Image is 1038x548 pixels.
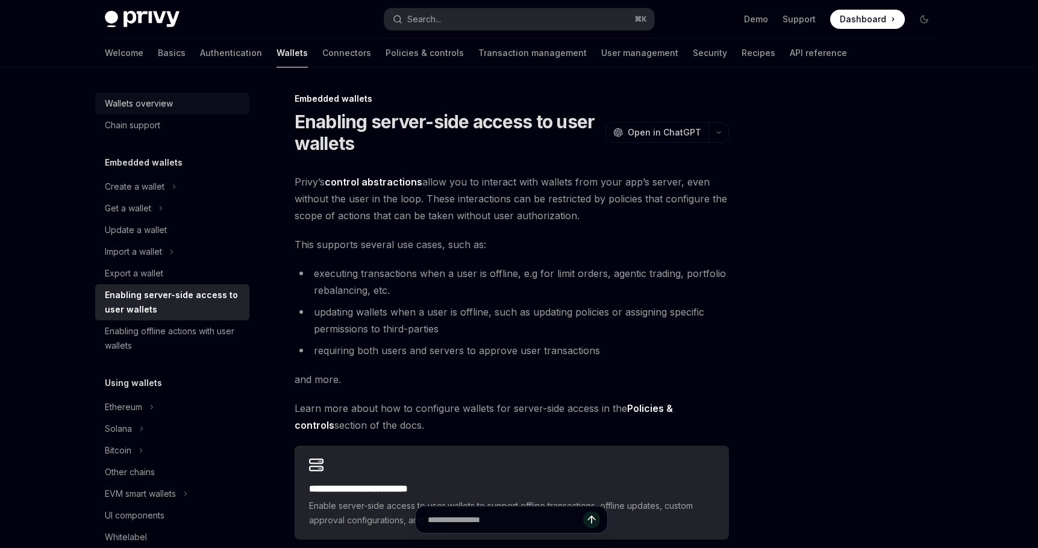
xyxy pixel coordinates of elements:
[95,526,249,548] a: Whitelabel
[605,122,708,143] button: Open in ChatGPT
[634,14,647,24] span: ⌘ K
[583,511,600,528] button: Send message
[478,39,587,67] a: Transaction management
[105,530,147,544] div: Whitelabel
[295,342,729,359] li: requiring both users and servers to approve user transactions
[386,39,464,67] a: Policies & controls
[840,13,886,25] span: Dashboard
[295,93,729,105] div: Embedded wallets
[693,39,727,67] a: Security
[601,39,678,67] a: User management
[295,236,729,253] span: This supports several use cases, such as:
[790,39,847,67] a: API reference
[105,508,164,523] div: UI components
[295,111,601,154] h1: Enabling server-side access to user wallets
[915,10,934,29] button: Toggle dark mode
[200,39,262,67] a: Authentication
[95,284,249,320] a: Enabling server-side access to user wallets
[105,96,173,111] div: Wallets overview
[95,320,249,357] a: Enabling offline actions with user wallets
[783,13,816,25] a: Support
[295,265,729,299] li: executing transactions when a user is offline, e.g for limit orders, agentic trading, portfolio r...
[105,223,167,237] div: Update a wallet
[105,400,142,414] div: Ethereum
[309,499,714,528] span: Enable server-side access to user wallets to support offline transactions, offline updates, custo...
[742,39,775,67] a: Recipes
[277,39,308,67] a: Wallets
[105,179,164,194] div: Create a wallet
[105,422,132,436] div: Solana
[407,12,441,26] div: Search...
[295,371,729,388] span: and more.
[95,219,249,241] a: Update a wallet
[105,201,151,216] div: Get a wallet
[105,465,155,479] div: Other chains
[95,461,249,483] a: Other chains
[105,376,162,390] h5: Using wallets
[105,11,180,28] img: dark logo
[105,155,183,170] h5: Embedded wallets
[95,505,249,526] a: UI components
[105,244,162,259] div: Import a wallet
[95,263,249,284] a: Export a wallet
[830,10,905,29] a: Dashboard
[105,443,131,458] div: Bitcoin
[158,39,186,67] a: Basics
[384,8,654,30] button: Search...⌘K
[95,114,249,136] a: Chain support
[325,176,422,188] a: control abstractions
[95,93,249,114] a: Wallets overview
[628,126,701,139] span: Open in ChatGPT
[744,13,768,25] a: Demo
[295,173,729,224] span: Privy’s allow you to interact with wallets from your app’s server, even without the user in the l...
[105,266,163,281] div: Export a wallet
[322,39,371,67] a: Connectors
[105,39,143,67] a: Welcome
[105,288,242,317] div: Enabling server-side access to user wallets
[105,324,242,353] div: Enabling offline actions with user wallets
[105,118,160,132] div: Chain support
[105,487,176,501] div: EVM smart wallets
[295,400,729,434] span: Learn more about how to configure wallets for server-side access in the section of the docs.
[295,304,729,337] li: updating wallets when a user is offline, such as updating policies or assigning specific permissi...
